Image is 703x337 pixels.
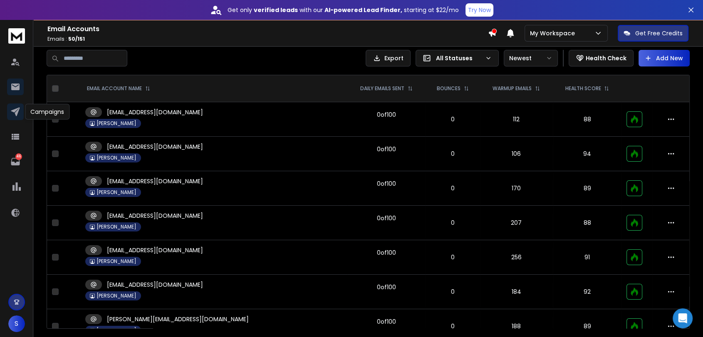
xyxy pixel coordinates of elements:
p: DAILY EMAILS SENT [360,85,404,92]
div: EMAIL ACCOUNT NAME [87,85,150,92]
p: [EMAIL_ADDRESS][DOMAIN_NAME] [107,280,203,289]
p: Try Now [468,6,491,14]
strong: AI-powered Lead Finder, [324,6,402,14]
p: 0 [431,150,475,158]
td: 91 [553,240,621,275]
td: 184 [480,275,553,309]
p: [PERSON_NAME] [97,258,136,265]
button: Health Check [569,50,634,66]
span: 50 / 151 [68,35,85,42]
button: Try Now [465,3,493,17]
td: 88 [553,206,621,240]
td: 106 [480,137,553,171]
p: [EMAIL_ADDRESS][DOMAIN_NAME] [107,246,203,254]
p: 0 [431,322,475,330]
p: [PERSON_NAME] [97,327,136,334]
div: 0 of 100 [377,248,396,257]
p: [PERSON_NAME] [97,224,136,230]
p: 0 [431,115,475,123]
p: WARMUP EMAILS [493,85,532,92]
p: 0 [431,184,475,192]
p: [EMAIL_ADDRESS][DOMAIN_NAME] [107,143,203,151]
div: 0 of 100 [377,283,396,291]
p: [EMAIL_ADDRESS][DOMAIN_NAME] [107,212,203,220]
p: Get Free Credits [635,29,683,37]
td: 207 [480,206,553,240]
img: logo [8,28,25,44]
div: Campaigns [25,104,69,120]
p: [PERSON_NAME] [97,155,136,161]
td: 92 [553,275,621,309]
div: 0 of 100 [377,145,396,153]
button: Export [366,50,411,66]
p: Emails : [47,36,488,42]
p: 46 [15,153,22,160]
td: 256 [480,240,553,275]
button: S [8,315,25,332]
button: Newest [504,50,558,66]
p: BOUNCES [437,85,460,92]
p: 0 [431,219,475,227]
p: HEALTH SCORE [565,85,601,92]
div: 0 of 100 [377,214,396,222]
button: Get Free Credits [618,25,688,42]
p: Get only with our starting at $22/mo [228,6,459,14]
td: 88 [553,102,621,137]
p: 0 [431,253,475,261]
h1: Email Accounts [47,24,488,34]
a: 46 [7,153,24,170]
p: All Statuses [436,54,482,62]
td: 89 [553,171,621,206]
button: Add New [639,50,690,66]
td: 112 [480,102,553,137]
p: [EMAIL_ADDRESS][DOMAIN_NAME] [107,108,203,116]
p: [EMAIL_ADDRESS][DOMAIN_NAME] [107,177,203,185]
p: [PERSON_NAME] [97,293,136,299]
div: 0 of 100 [377,317,396,326]
div: Open Intercom Messenger [673,308,693,328]
p: [PERSON_NAME] [97,120,136,127]
p: [PERSON_NAME] [97,189,136,196]
td: 170 [480,171,553,206]
td: 94 [553,137,621,171]
div: 0 of 100 [377,111,396,119]
p: My Workspace [530,29,578,37]
div: 0 of 100 [377,180,396,188]
p: [PERSON_NAME][EMAIL_ADDRESS][DOMAIN_NAME] [107,315,249,323]
strong: verified leads [254,6,298,14]
p: 0 [431,288,475,296]
p: Health Check [586,54,626,62]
